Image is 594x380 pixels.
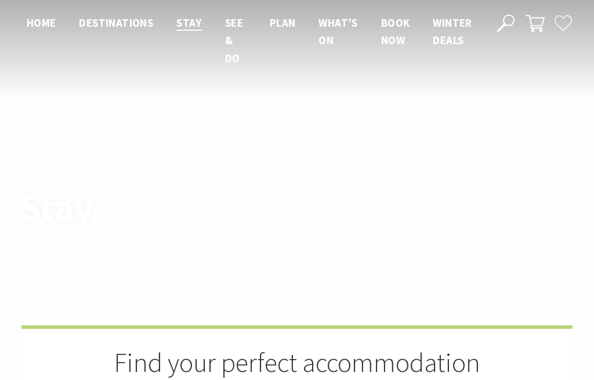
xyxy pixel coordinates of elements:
span: Plan [270,16,296,30]
span: Winter Deals [433,16,472,47]
span: Stay [176,16,202,30]
span: Home [27,16,56,30]
h1: Stay [20,187,348,228]
span: Book now [381,16,410,47]
nav: Main Menu [15,14,484,67]
span: See & Do [225,16,243,65]
span: Destinations [79,16,153,30]
span: What’s On [318,16,357,47]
